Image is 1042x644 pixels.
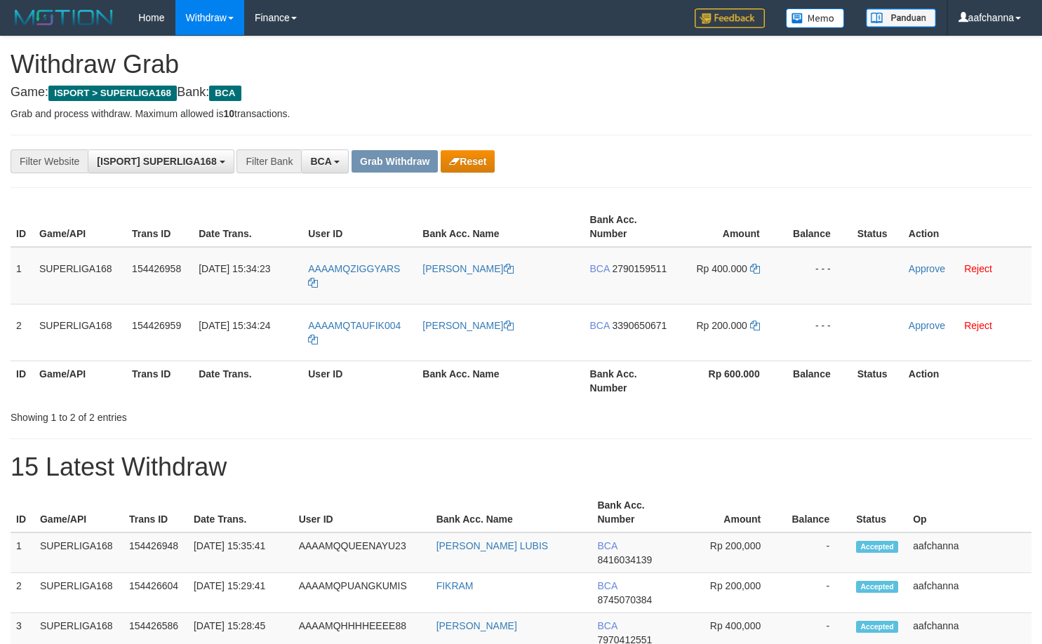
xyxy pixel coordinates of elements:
[11,7,117,28] img: MOTION_logo.png
[308,320,401,331] span: AAAAMQTAUFIK004
[436,620,517,631] a: [PERSON_NAME]
[209,86,241,101] span: BCA
[781,361,852,401] th: Balance
[422,320,513,331] a: [PERSON_NAME]
[782,532,850,573] td: -
[674,361,781,401] th: Rp 600.000
[417,207,584,247] th: Bank Acc. Name
[436,540,549,551] a: [PERSON_NAME] LUBIS
[786,8,845,28] img: Button%20Memo.svg
[866,8,936,27] img: panduan.png
[597,594,652,605] span: Copy 8745070384 to clipboard
[781,247,852,304] td: - - -
[679,532,782,573] td: Rp 200,000
[308,263,400,274] span: AAAAMQZIGGYARS
[34,304,126,361] td: SUPERLIGA168
[907,532,1031,573] td: aafchanna
[903,207,1031,247] th: Action
[856,581,898,593] span: Accepted
[123,573,188,613] td: 154426604
[782,492,850,532] th: Balance
[696,263,747,274] span: Rp 400.000
[97,156,216,167] span: [ISPORT] SUPERLIGA168
[964,320,992,331] a: Reject
[750,320,760,331] a: Copy 200000 to clipboard
[856,541,898,553] span: Accepted
[34,492,123,532] th: Game/API
[308,320,401,345] a: AAAAMQTAUFIK004
[11,149,88,173] div: Filter Website
[674,207,781,247] th: Amount
[590,320,610,331] span: BCA
[293,573,431,613] td: AAAAMQPUANGKUMIS
[597,580,617,591] span: BCA
[592,492,679,532] th: Bank Acc. Number
[696,320,747,331] span: Rp 200.000
[612,320,667,331] span: Copy 3390650671 to clipboard
[126,361,193,401] th: Trans ID
[34,361,126,401] th: Game/API
[126,207,193,247] th: Trans ID
[301,149,349,173] button: BCA
[293,532,431,573] td: AAAAMQQUEENAYU23
[193,207,302,247] th: Date Trans.
[88,149,234,173] button: [ISPORT] SUPERLIGA168
[852,361,903,401] th: Status
[11,247,34,304] td: 1
[679,573,782,613] td: Rp 200,000
[193,361,302,401] th: Date Trans.
[11,51,1031,79] h1: Withdraw Grab
[293,492,431,532] th: User ID
[48,86,177,101] span: ISPORT > SUPERLIGA168
[302,361,417,401] th: User ID
[188,573,293,613] td: [DATE] 15:29:41
[441,150,495,173] button: Reset
[34,532,123,573] td: SUPERLIGA168
[132,263,181,274] span: 154426958
[782,573,850,613] td: -
[123,532,188,573] td: 154426948
[352,150,438,173] button: Grab Withdraw
[11,405,424,424] div: Showing 1 to 2 of 2 entries
[597,554,652,565] span: Copy 8416034139 to clipboard
[34,247,126,304] td: SUPERLIGA168
[436,580,474,591] a: FIKRAM
[34,573,123,613] td: SUPERLIGA168
[907,492,1031,532] th: Op
[597,620,617,631] span: BCA
[417,361,584,401] th: Bank Acc. Name
[199,320,270,331] span: [DATE] 15:34:24
[34,207,126,247] th: Game/API
[679,492,782,532] th: Amount
[236,149,301,173] div: Filter Bank
[302,207,417,247] th: User ID
[907,573,1031,613] td: aafchanna
[909,263,945,274] a: Approve
[612,263,667,274] span: Copy 2790159511 to clipboard
[188,492,293,532] th: Date Trans.
[903,361,1031,401] th: Action
[750,263,760,274] a: Copy 400000 to clipboard
[781,207,852,247] th: Balance
[11,573,34,613] td: 2
[781,304,852,361] td: - - -
[11,207,34,247] th: ID
[188,532,293,573] td: [DATE] 15:35:41
[11,532,34,573] td: 1
[585,207,674,247] th: Bank Acc. Number
[11,304,34,361] td: 2
[223,108,234,119] strong: 10
[11,107,1031,121] p: Grab and process withdraw. Maximum allowed is transactions.
[11,86,1031,100] h4: Game: Bank:
[308,263,400,288] a: AAAAMQZIGGYARS
[597,540,617,551] span: BCA
[585,361,674,401] th: Bank Acc. Number
[11,453,1031,481] h1: 15 Latest Withdraw
[909,320,945,331] a: Approve
[199,263,270,274] span: [DATE] 15:34:23
[850,492,907,532] th: Status
[856,621,898,633] span: Accepted
[590,263,610,274] span: BCA
[310,156,331,167] span: BCA
[422,263,513,274] a: [PERSON_NAME]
